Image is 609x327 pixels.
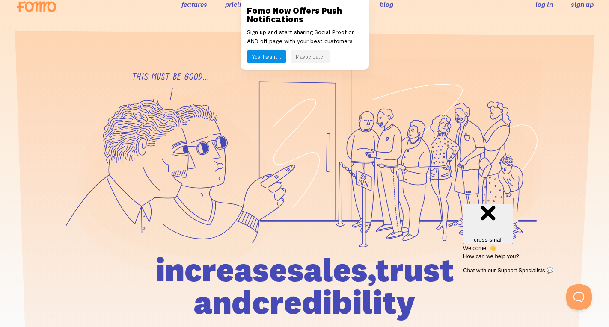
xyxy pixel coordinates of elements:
iframe: Help Scout Beacon - Messages and Notifications [459,204,597,284]
button: Yes! I want it [247,50,286,63]
iframe: Help Scout Beacon - Open [566,284,592,310]
p: Sign up and start sharing Social Proof on AND off page with your best customers [247,28,362,46]
h1: increase sales, trust and credibility [107,253,503,318]
h3: Fomo Now Offers Push Notifications [247,6,362,24]
button: Maybe Later [291,50,330,63]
